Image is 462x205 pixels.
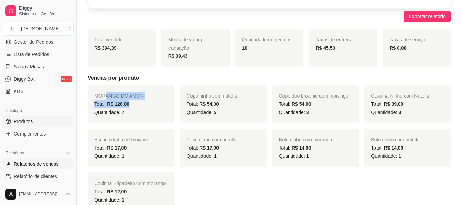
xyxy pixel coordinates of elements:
span: 1 [214,153,217,159]
span: MORANGO DO AMOR [94,93,144,99]
span: 3 [398,110,401,115]
div: [PERSON_NAME] ... [21,25,64,32]
span: Quantidade: [94,110,124,115]
span: R$ 54,00 [199,101,219,107]
span: 3 [214,110,217,115]
span: Média de valor por transação [168,37,208,51]
span: [EMAIL_ADDRESS][DOMAIN_NAME] [19,191,63,197]
span: Taxas de serviço [390,37,425,42]
span: Complementos [14,130,46,137]
a: Relatório de clientes [3,171,74,182]
span: Bolo ninho com nutella [371,137,420,142]
span: Sistema de Gestão [19,11,71,17]
span: R$ 17,00 [199,145,219,151]
span: R$ 17,00 [107,145,127,151]
h5: Vendas por produto [88,74,451,82]
span: Total: [187,101,219,107]
span: R$ 14,00 [292,145,311,151]
span: 7 [122,110,124,115]
span: 1 [398,153,401,159]
strong: R$ 45,50 [316,45,335,51]
a: Lista de Pedidos [3,49,74,60]
span: Quantidade: [371,110,401,115]
span: 3 [306,110,309,115]
span: R$ 126,00 [107,101,129,107]
span: Quantidade: [187,153,217,159]
span: Total: [94,101,129,107]
a: KDS [3,86,74,97]
a: Salão / Mesas [3,61,74,72]
a: Diggy Botnovo [3,74,74,85]
button: [EMAIL_ADDRESS][DOMAIN_NAME] [3,186,74,202]
span: Escondidinho de brownie [94,137,148,142]
span: Quantidade: [94,197,124,203]
a: Relatórios de vendas [3,158,74,169]
span: 1 [306,153,309,159]
span: Gestor de Pedidos [14,39,53,46]
strong: 10 [242,45,248,51]
span: Quantidade: [279,153,309,159]
span: Taxas de entrega [316,37,352,42]
span: Produtos [14,118,33,125]
span: Bolo ninho com morango [279,137,332,142]
span: R$ 54,00 [292,101,311,107]
span: Total: [187,145,219,151]
span: Diggy [19,5,71,11]
strong: R$ 39,43 [168,53,188,59]
strong: R$ 394,39 [94,45,117,51]
span: Total: [94,145,127,151]
span: Lista de Pedidos [14,51,49,58]
span: 1 [122,197,124,203]
span: Pave ninho com nutella [187,137,237,142]
span: R$ 12,00 [107,189,127,194]
div: Catálogo [3,105,74,116]
span: Relatórios de vendas [14,161,59,167]
span: Coxinha Brigadeiro com morango [94,181,166,186]
span: Quantidade: [371,153,401,159]
span: Exportar relatório [409,13,446,20]
span: Coxinha Ninho com Nutella [371,93,429,99]
span: Total: [279,101,311,107]
span: Total: [94,189,127,194]
a: Produtos [3,116,74,127]
span: L [9,25,15,32]
span: KDS [14,88,24,95]
span: Total: [371,145,403,151]
span: Diggy Bot [14,76,35,82]
span: Relatórios [5,150,24,156]
span: 1 [122,153,124,159]
a: Gestor de Pedidos [3,37,74,48]
span: Copo ninho com nutella [187,93,237,99]
span: Salão / Mesas [14,63,44,70]
span: R$ 39,00 [384,101,404,107]
a: Complementos [3,128,74,139]
strong: R$ 0,00 [390,45,406,51]
span: R$ 14,00 [384,145,404,151]
span: Quantidade: [279,110,309,115]
span: Total: [279,145,311,151]
span: Quantidade de pedidos [242,37,292,42]
button: Select a team [3,22,74,36]
a: DiggySistema de Gestão [3,3,74,19]
span: Total: [371,101,403,107]
span: Relatório de clientes [14,173,57,180]
span: Quantidade: [94,153,124,159]
span: Quantidade: [187,110,217,115]
span: Copo duo brownie com morango [279,93,348,99]
button: Exportar relatório [404,11,451,22]
span: Total vendido [94,37,123,42]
